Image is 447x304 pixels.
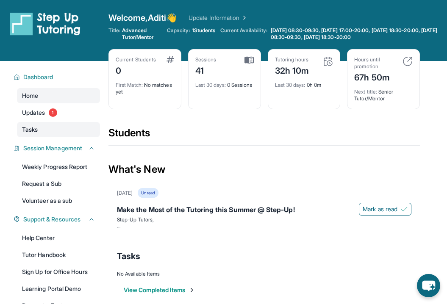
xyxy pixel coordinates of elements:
[17,193,100,208] a: Volunteer as a sub
[269,27,447,41] a: [DATE] 08:30-09:30, [DATE] 17:00-20:00, [DATE] 18:30-20:00, [DATE] 08:30-09:30, [DATE] 18:30-20:00
[359,203,411,216] button: Mark as read
[354,56,397,70] div: Hours until promotion
[275,56,309,63] div: Tutoring hours
[17,122,100,137] a: Tasks
[275,77,333,88] div: 0h 0m
[23,215,81,224] span: Support & Resources
[116,82,143,88] span: First Match :
[17,159,100,174] a: Weekly Progress Report
[192,27,216,34] span: 1 Students
[20,73,95,81] button: Dashboard
[20,144,95,152] button: Session Management
[275,63,309,77] div: 32h 10m
[117,216,411,223] p: Step-Up Tutors,
[167,56,174,63] img: card
[117,205,411,216] div: Make the Most of the Tutoring this Summer @ Step-Up!
[117,250,140,262] span: Tasks
[117,190,133,196] div: [DATE]
[138,188,158,198] div: Unread
[239,14,248,22] img: Chevron Right
[17,247,100,263] a: Tutor Handbook
[116,56,156,63] div: Current Students
[17,230,100,246] a: Help Center
[117,271,411,277] div: No Available Items
[17,281,100,296] a: Learning Portal Demo
[20,215,95,224] button: Support & Resources
[189,14,248,22] a: Update Information
[363,205,397,213] span: Mark as read
[401,206,408,213] img: Mark as read
[354,83,413,102] div: Senior Tutor/Mentor
[108,12,177,24] span: Welcome, Aditi 👋
[167,27,190,34] span: Capacity:
[124,286,195,294] button: View Completed Items
[22,91,38,100] span: Home
[23,73,53,81] span: Dashboard
[22,125,38,134] span: Tasks
[108,126,420,145] div: Students
[417,274,440,297] button: chat-button
[10,12,81,36] img: logo
[275,82,305,88] span: Last 30 days :
[195,82,226,88] span: Last 30 days :
[403,56,413,66] img: card
[108,151,420,188] div: What's New
[23,144,82,152] span: Session Management
[244,56,254,64] img: card
[22,108,45,117] span: Updates
[195,63,217,77] div: 41
[116,63,156,77] div: 0
[49,108,57,117] span: 1
[116,77,174,95] div: No matches yet
[122,27,162,41] span: Advanced Tutor/Mentor
[108,27,120,41] span: Title:
[17,264,100,279] a: Sign Up for Office Hours
[17,88,100,103] a: Home
[354,88,377,95] span: Next title :
[17,105,100,120] a: Updates1
[195,77,254,88] div: 0 Sessions
[354,70,397,83] div: 67h 50m
[220,27,267,41] span: Current Availability:
[17,176,100,191] a: Request a Sub
[195,56,217,63] div: Sessions
[271,27,445,41] span: [DATE] 08:30-09:30, [DATE] 17:00-20:00, [DATE] 18:30-20:00, [DATE] 08:30-09:30, [DATE] 18:30-20:00
[323,56,333,66] img: card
